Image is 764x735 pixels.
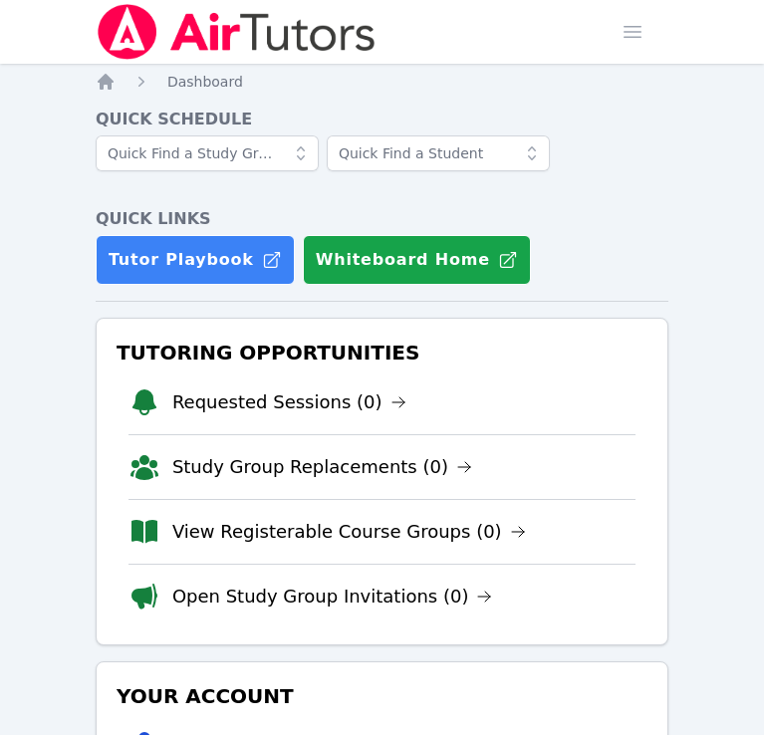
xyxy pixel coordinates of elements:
[96,135,319,171] input: Quick Find a Study Group
[96,72,668,92] nav: Breadcrumb
[96,4,378,60] img: Air Tutors
[303,235,531,285] button: Whiteboard Home
[172,388,406,416] a: Requested Sessions (0)
[172,518,526,546] a: View Registerable Course Groups (0)
[172,583,493,611] a: Open Study Group Invitations (0)
[172,453,472,481] a: Study Group Replacements (0)
[327,135,550,171] input: Quick Find a Student
[167,74,243,90] span: Dashboard
[96,108,668,131] h4: Quick Schedule
[96,235,295,285] a: Tutor Playbook
[167,72,243,92] a: Dashboard
[113,335,651,370] h3: Tutoring Opportunities
[113,678,651,714] h3: Your Account
[96,207,668,231] h4: Quick Links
